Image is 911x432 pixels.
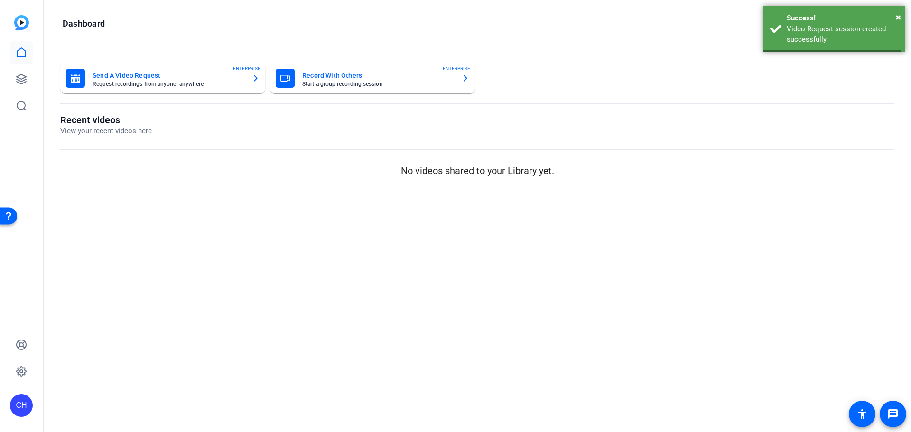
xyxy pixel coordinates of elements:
mat-icon: accessibility [856,408,868,420]
button: Close [896,10,901,24]
span: × [896,11,901,23]
img: blue-gradient.svg [14,15,29,30]
div: Video Request session created successfully [787,24,898,45]
button: Send A Video RequestRequest recordings from anyone, anywhereENTERPRISE [60,63,265,93]
span: ENTERPRISE [233,65,260,72]
mat-icon: message [887,408,899,420]
h1: Recent videos [60,114,152,126]
h1: Dashboard [63,18,105,29]
mat-card-title: Record With Others [302,70,454,81]
button: Record With OthersStart a group recording sessionENTERPRISE [270,63,475,93]
p: View your recent videos here [60,126,152,137]
mat-card-subtitle: Request recordings from anyone, anywhere [93,81,244,87]
div: CH [10,394,33,417]
p: No videos shared to your Library yet. [60,164,894,178]
mat-card-subtitle: Start a group recording session [302,81,454,87]
span: ENTERPRISE [443,65,470,72]
div: Success! [787,13,898,24]
mat-card-title: Send A Video Request [93,70,244,81]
